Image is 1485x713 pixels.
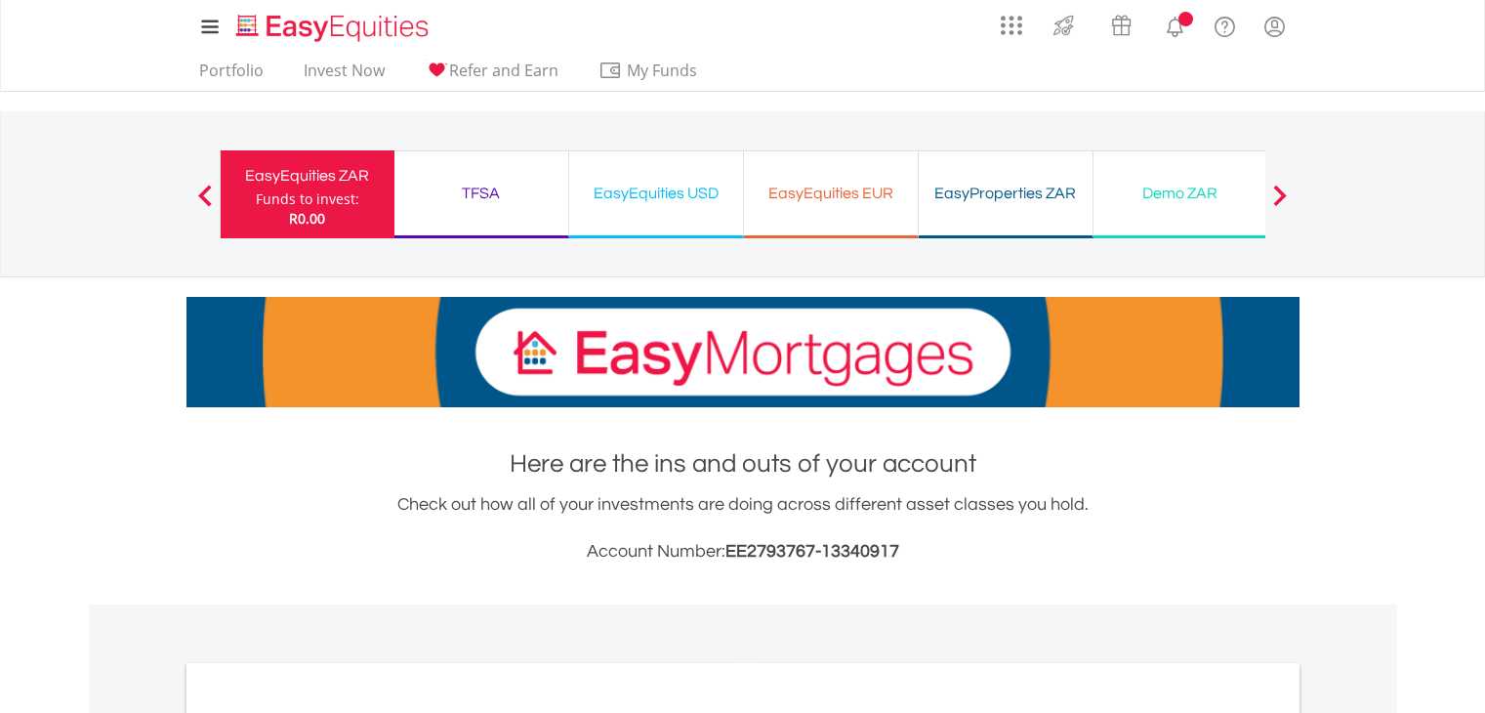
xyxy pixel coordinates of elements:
a: My Profile [1250,5,1299,48]
span: R0.00 [289,209,325,228]
button: Previous [186,194,225,214]
span: EE2793767-13340917 [725,542,899,561]
img: thrive-v2.svg [1048,10,1080,41]
h1: Here are the ins and outs of your account [186,446,1299,482]
a: Home page [228,5,436,44]
a: Notifications [1150,5,1200,44]
div: Check out how all of your investments are doing across different asset classes you hold. [186,491,1299,566]
img: EasyMortage Promotion Banner [186,297,1299,407]
a: Invest Now [296,61,392,91]
img: EasyEquities_Logo.png [232,12,436,44]
div: TFSA [406,180,557,207]
button: Next [1260,194,1299,214]
a: Vouchers [1093,5,1150,41]
div: EasyEquities USD [581,180,731,207]
img: grid-menu-icon.svg [1001,15,1022,36]
a: Portfolio [191,61,271,91]
img: vouchers-v2.svg [1105,10,1137,41]
div: EasyEquities ZAR [232,162,383,189]
a: AppsGrid [988,5,1035,36]
div: Funds to invest: [256,189,359,209]
span: My Funds [598,58,726,83]
h3: Account Number: [186,538,1299,566]
div: Demo ZAR [1105,180,1256,207]
div: EasyProperties ZAR [930,180,1081,207]
a: Refer and Earn [417,61,566,91]
span: Refer and Earn [449,60,558,81]
div: EasyEquities EUR [756,180,906,207]
a: FAQ's and Support [1200,5,1250,44]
